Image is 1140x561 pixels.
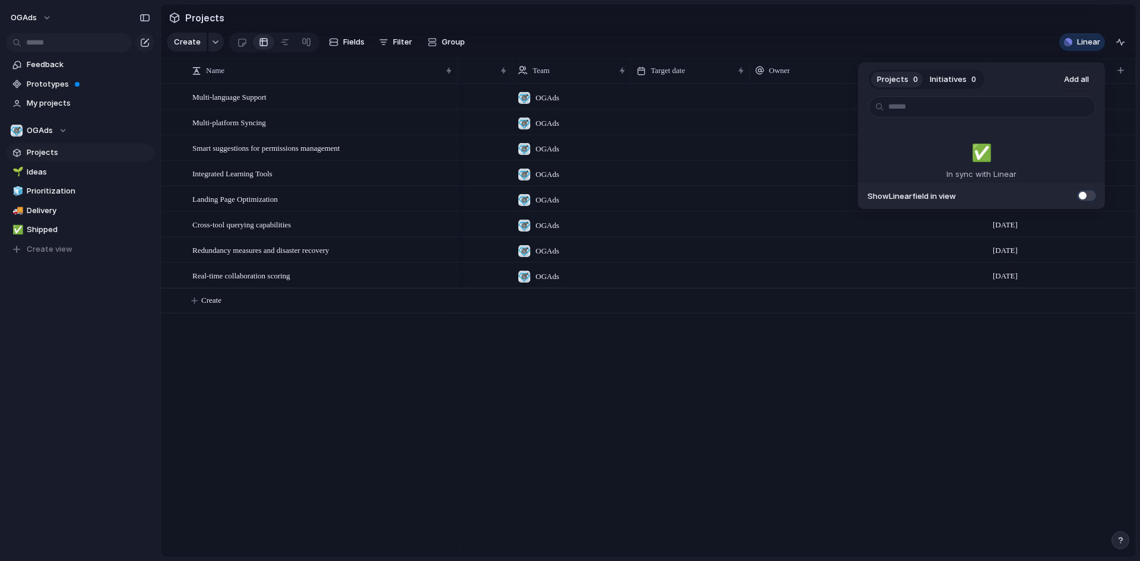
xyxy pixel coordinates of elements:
[971,74,976,85] span: 0
[930,74,967,85] span: Initiatives
[871,70,924,89] button: Projects0
[877,74,908,85] span: Projects
[867,191,956,202] span: Show Linear field in view
[924,70,982,89] button: Initiatives0
[913,74,918,85] span: 0
[971,140,992,165] span: ✅️
[1057,70,1095,89] button: Add all
[1064,74,1089,85] span: Add all
[946,167,1016,180] p: In sync with Linear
